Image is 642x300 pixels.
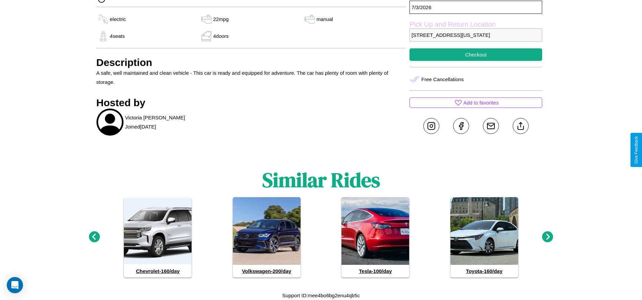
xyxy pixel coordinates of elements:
h4: Toyota - 160 /day [450,265,518,277]
p: A safe, well maintained and clean vehicle - This car is ready and equipped for adventure. The car... [96,68,406,87]
p: 4 seats [110,31,125,41]
h4: Volkswagen - 200 /day [233,265,301,277]
p: [STREET_ADDRESS][US_STATE] [409,28,542,42]
p: electric [110,15,126,24]
a: Volkswagen-200/day [233,197,301,277]
img: gas [303,14,316,24]
p: Add to favorites [463,98,499,107]
h3: Description [96,57,406,68]
img: gas [96,14,110,24]
button: Checkout [409,48,542,61]
button: Add to favorites [409,97,542,108]
img: gas [200,14,213,24]
a: Chevrolet-160/day [124,197,192,277]
p: 22 mpg [213,15,229,24]
p: Free Cancellations [421,75,464,84]
h3: Hosted by [96,97,406,109]
p: Support ID: mee4bo6bg2enu4qb5c [282,291,360,300]
img: gas [96,31,110,41]
h4: Tesla - 100 /day [341,265,409,277]
p: Joined [DATE] [125,122,156,131]
img: gas [200,31,213,41]
a: Tesla-100/day [341,197,409,277]
p: 4 doors [213,31,229,41]
p: manual [316,15,333,24]
p: 7 / 3 / 2026 [409,1,542,14]
div: Open Intercom Messenger [7,277,23,293]
h1: Similar Rides [262,166,380,194]
label: Pick Up and Return Location [409,21,542,28]
div: Give Feedback [634,136,639,164]
p: Victoria [PERSON_NAME] [125,113,185,122]
a: Toyota-160/day [450,197,518,277]
h4: Chevrolet - 160 /day [124,265,192,277]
